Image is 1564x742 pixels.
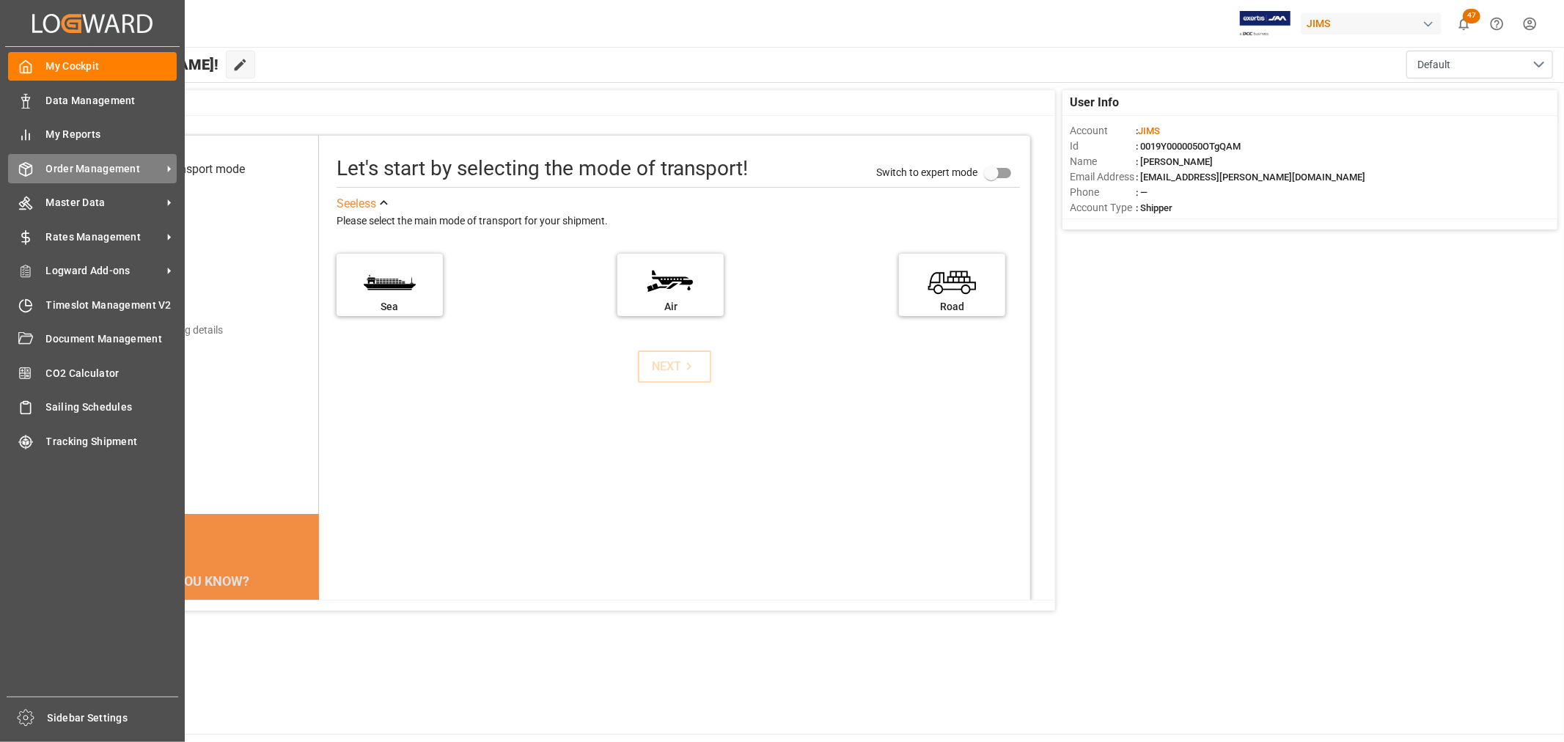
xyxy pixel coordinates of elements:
[1138,125,1160,136] span: JIMS
[46,161,162,177] span: Order Management
[1136,172,1365,183] span: : [EMAIL_ADDRESS][PERSON_NAME][DOMAIN_NAME]
[1301,10,1447,37] button: JIMS
[8,393,177,422] a: Sailing Schedules
[876,166,977,177] span: Switch to expert mode
[1480,7,1513,40] button: Help Center
[1136,141,1241,152] span: : 0019Y0000050OTgQAM
[46,331,177,347] span: Document Management
[1070,139,1136,154] span: Id
[46,127,177,142] span: My Reports
[46,298,177,313] span: Timeslot Management V2
[344,299,436,315] div: Sea
[46,400,177,415] span: Sailing Schedules
[1070,154,1136,169] span: Name
[1463,9,1480,23] span: 47
[46,229,162,245] span: Rates Management
[8,427,177,455] a: Tracking Shipment
[8,86,177,114] a: Data Management
[46,434,177,449] span: Tracking Shipment
[8,120,177,149] a: My Reports
[46,195,162,210] span: Master Data
[1070,94,1119,111] span: User Info
[1070,123,1136,139] span: Account
[48,710,179,726] span: Sidebar Settings
[1070,200,1136,216] span: Account Type
[337,213,1020,230] div: Please select the main mode of transport for your shipment.
[46,59,177,74] span: My Cockpit
[46,93,177,109] span: Data Management
[1136,156,1213,167] span: : [PERSON_NAME]
[298,596,319,684] button: next slide / item
[1070,185,1136,200] span: Phone
[1070,169,1136,185] span: Email Address
[46,263,162,279] span: Logward Add-ons
[337,153,748,184] div: Let's start by selecting the mode of transport!
[1136,187,1148,198] span: : —
[8,359,177,387] a: CO2 Calculator
[906,299,998,315] div: Road
[1417,57,1450,73] span: Default
[1240,11,1291,37] img: Exertis%20JAM%20-%20Email%20Logo.jpg_1722504956.jpg
[1136,202,1172,213] span: : Shipper
[652,358,697,375] div: NEXT
[1447,7,1480,40] button: show 47 new notifications
[625,299,716,315] div: Air
[8,290,177,319] a: Timeslot Management V2
[8,325,177,353] a: Document Management
[61,51,219,78] span: Hello [PERSON_NAME]!
[8,52,177,81] a: My Cockpit
[1136,125,1160,136] span: :
[1301,13,1442,34] div: JIMS
[82,565,319,596] div: DID YOU KNOW?
[1406,51,1553,78] button: open menu
[131,161,245,178] div: Select transport mode
[100,596,301,666] div: In [DATE], carbon dioxide emissions from the European Union's transport sector reached 982 millio...
[337,195,376,213] div: See less
[46,366,177,381] span: CO2 Calculator
[638,350,711,383] button: NEXT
